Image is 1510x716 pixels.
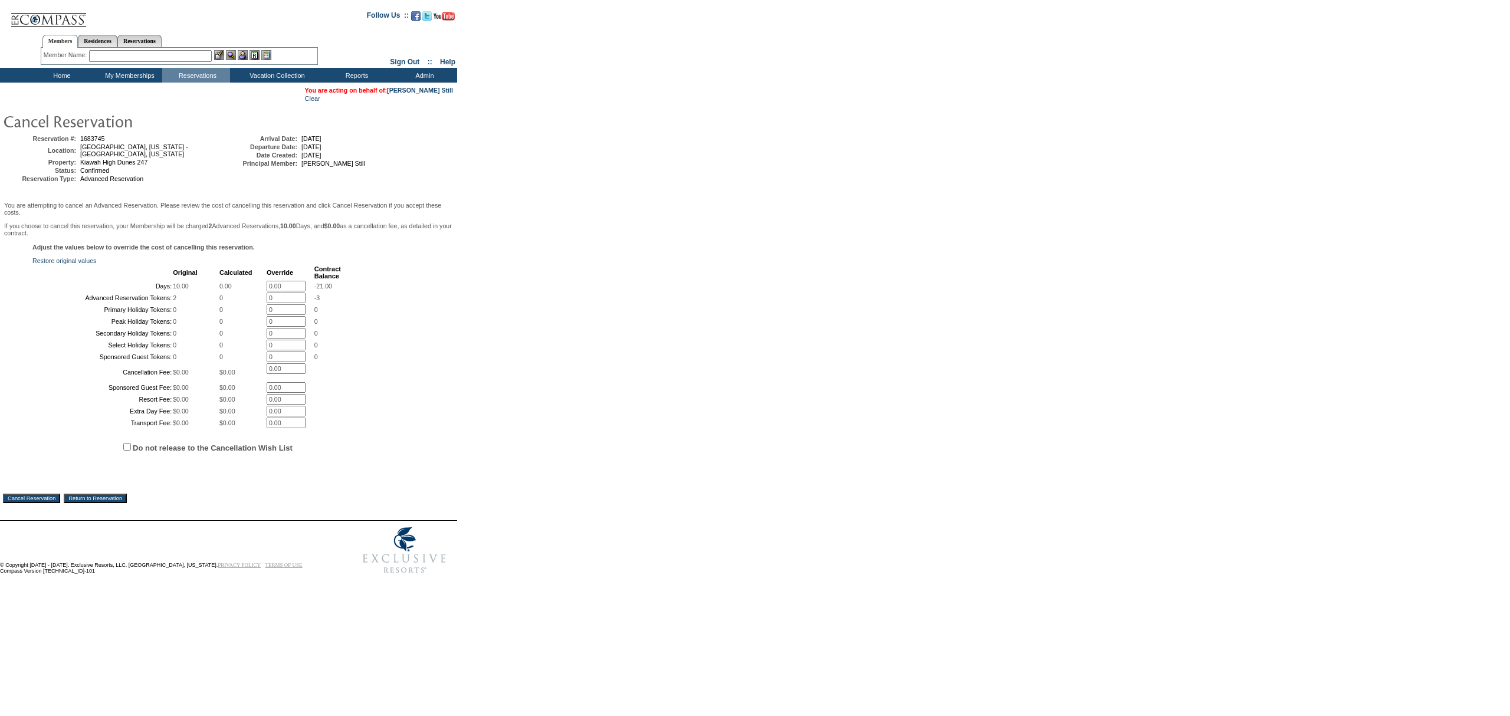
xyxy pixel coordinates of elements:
[34,281,172,291] td: Days:
[219,369,235,376] span: $0.00
[78,35,117,47] a: Residences
[261,50,271,60] img: b_calculator.gif
[173,353,176,360] span: 0
[44,50,89,60] div: Member Name:
[389,68,457,83] td: Admin
[173,396,189,403] span: $0.00
[173,269,198,276] b: Original
[226,160,297,167] td: Principal Member:
[34,418,172,428] td: Transport Fee:
[117,35,162,47] a: Reservations
[265,562,303,568] a: TERMS OF USE
[314,294,320,301] span: -3
[80,135,105,142] span: 1683745
[301,152,321,159] span: [DATE]
[387,87,453,94] a: [PERSON_NAME] Still
[314,306,318,313] span: 0
[434,15,455,22] a: Subscribe to our YouTube Channel
[5,167,76,174] td: Status:
[34,406,172,416] td: Extra Day Fee:
[80,143,188,157] span: [GEOGRAPHIC_DATA], [US_STATE] - [GEOGRAPHIC_DATA], [US_STATE]
[305,95,320,102] a: Clear
[428,58,432,66] span: ::
[305,87,453,94] span: You are acting on behalf of:
[173,283,189,290] span: 10.00
[324,222,340,229] b: $0.00
[3,109,239,133] img: pgTtlCancelRes.gif
[218,562,261,568] a: PRIVACY POLICY
[173,306,176,313] span: 0
[267,269,293,276] b: Override
[422,15,432,22] a: Follow us on Twitter
[226,135,297,142] td: Arrival Date:
[27,68,94,83] td: Home
[173,318,176,325] span: 0
[5,175,76,182] td: Reservation Type:
[314,283,332,290] span: -21.00
[3,494,60,503] input: Cancel Reservation
[4,222,453,237] p: If you choose to cancel this reservation, your Membership will be charged Advanced Reservations, ...
[219,353,223,360] span: 0
[80,175,143,182] span: Advanced Reservation
[219,283,232,290] span: 0.00
[422,11,432,21] img: Follow us on Twitter
[32,244,255,251] b: Adjust the values below to override the cost of cancelling this reservation.
[280,222,296,229] b: 10.00
[230,68,321,83] td: Vacation Collection
[4,202,453,216] p: You are attempting to cancel an Advanced Reservation. Please review the cost of cancelling this r...
[219,269,252,276] b: Calculated
[411,15,421,22] a: Become our fan on Facebook
[434,12,455,21] img: Subscribe to our YouTube Channel
[226,50,236,60] img: View
[314,353,318,360] span: 0
[250,50,260,60] img: Reservations
[411,11,421,21] img: Become our fan on Facebook
[80,159,147,166] span: Kiawah High Dunes 247
[173,408,189,415] span: $0.00
[390,58,419,66] a: Sign Out
[301,160,365,167] span: [PERSON_NAME] Still
[219,341,223,349] span: 0
[214,50,224,60] img: b_edit.gif
[34,316,172,327] td: Peak Holiday Tokens:
[34,293,172,303] td: Advanced Reservation Tokens:
[314,341,318,349] span: 0
[219,306,223,313] span: 0
[34,382,172,393] td: Sponsored Guest Fee:
[219,330,223,337] span: 0
[314,330,318,337] span: 0
[173,369,189,376] span: $0.00
[314,318,318,325] span: 0
[226,152,297,159] td: Date Created:
[301,143,321,150] span: [DATE]
[5,143,76,157] td: Location:
[219,396,235,403] span: $0.00
[173,330,176,337] span: 0
[162,68,230,83] td: Reservations
[219,408,235,415] span: $0.00
[321,68,389,83] td: Reports
[238,50,248,60] img: Impersonate
[219,294,223,301] span: 0
[173,384,189,391] span: $0.00
[173,341,176,349] span: 0
[34,304,172,315] td: Primary Holiday Tokens:
[133,444,293,452] label: Do not release to the Cancellation Wish List
[314,265,341,280] b: Contract Balance
[352,521,457,580] img: Exclusive Resorts
[209,222,212,229] b: 2
[94,68,162,83] td: My Memberships
[34,352,172,362] td: Sponsored Guest Tokens:
[440,58,455,66] a: Help
[367,10,409,24] td: Follow Us ::
[219,419,235,426] span: $0.00
[10,3,87,27] img: Compass Home
[32,257,96,264] a: Restore original values
[173,294,176,301] span: 2
[42,35,78,48] a: Members
[173,419,189,426] span: $0.00
[301,135,321,142] span: [DATE]
[34,328,172,339] td: Secondary Holiday Tokens:
[219,318,223,325] span: 0
[5,135,76,142] td: Reservation #:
